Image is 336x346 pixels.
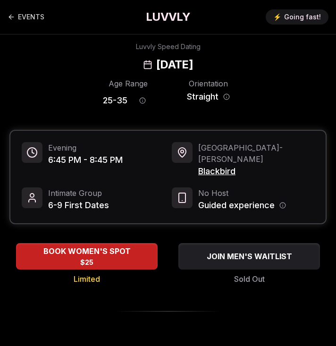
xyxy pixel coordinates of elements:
[156,57,193,72] h2: [DATE]
[183,78,233,89] div: Orientation
[187,90,218,103] span: Straight
[48,187,109,199] span: Intimate Group
[80,258,93,267] span: $25
[74,273,100,285] span: Limited
[48,153,123,167] span: 6:45 PM - 8:45 PM
[146,9,190,25] a: LUVVLY
[178,243,320,270] button: JOIN MEN'S WAITLIST - Sold Out
[103,78,153,89] div: Age Range
[234,273,265,285] span: Sold Out
[42,245,133,257] span: BOOK WOMEN'S SPOT
[103,94,127,107] span: 25 - 35
[284,12,321,22] span: Going fast!
[48,199,109,212] span: 6-9 First Dates
[279,202,286,209] button: Host information
[198,199,275,212] span: Guided experience
[198,142,314,165] span: [GEOGRAPHIC_DATA] - [PERSON_NAME]
[48,142,123,153] span: Evening
[273,12,281,22] span: ⚡️
[198,165,314,178] span: Blackbird
[223,93,230,100] button: Orientation information
[132,90,153,111] button: Age range information
[205,251,294,262] span: JOIN MEN'S WAITLIST
[198,187,286,199] span: No Host
[8,8,44,26] a: Back to events
[16,243,158,270] button: BOOK WOMEN'S SPOT - Limited
[136,42,201,51] div: Luvvly Speed Dating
